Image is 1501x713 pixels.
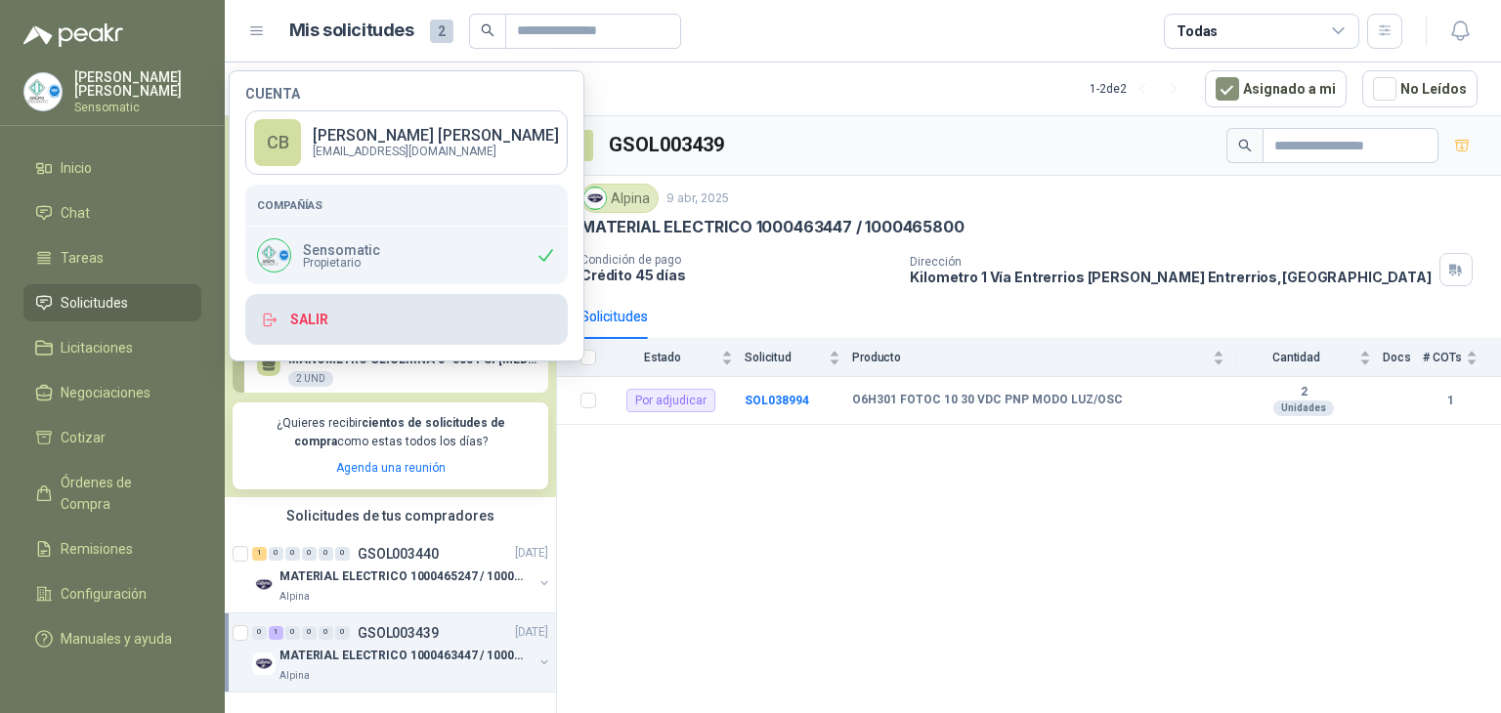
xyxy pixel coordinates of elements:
span: Propietario [303,257,380,269]
span: Solicitudes [61,292,128,314]
a: 0 1 0 0 0 0 GSOL003439[DATE] Company LogoMATERIAL ELECTRICO 1000463447 / 1000465800Alpina [252,621,552,684]
p: Sensomatic [303,243,380,257]
b: cientos de solicitudes de compra [294,416,505,448]
th: # COTs [1423,339,1501,377]
div: 2 UND [288,371,333,387]
b: O6H301 FOTOC 10 30 VDC PNP MODO LUZ/OSC [852,393,1123,408]
img: Logo peakr [23,23,123,47]
p: MATERIAL ELECTRICO 1000463447 / 1000465800 [580,217,964,237]
a: 1 0 0 0 0 0 GSOL003440[DATE] Company LogoMATERIAL ELECTRICO 1000465247 / 1000466995Alpina [252,542,552,605]
span: # COTs [1423,351,1462,364]
span: Licitaciones [61,337,133,358]
p: [DATE] [515,623,548,642]
p: MATERIAL ELECTRICO 1000463447 / 1000465800 [279,647,523,665]
span: Remisiones [61,538,133,560]
img: Company Logo [258,239,290,272]
a: CB[PERSON_NAME] [PERSON_NAME][EMAIL_ADDRESS][DOMAIN_NAME] [245,110,568,175]
a: Inicio [23,149,201,187]
p: [PERSON_NAME] [PERSON_NAME] [74,70,201,98]
div: 0 [302,547,317,561]
span: Cantidad [1236,351,1355,364]
div: Alpina [580,184,659,213]
th: Docs [1383,339,1423,377]
p: [DATE] [515,544,548,563]
div: 1 - 2 de 2 [1090,73,1189,105]
p: Kilometro 1 Vía Entrerrios [PERSON_NAME] Entrerrios , [GEOGRAPHIC_DATA] [910,269,1431,285]
div: 0 [302,626,317,640]
span: Estado [608,351,717,364]
span: 2 [430,20,453,43]
h3: GSOL003439 [609,130,727,160]
div: 1 [252,547,267,561]
span: Solicitud [745,351,825,364]
a: Configuración [23,575,201,612]
div: 0 [252,626,267,640]
div: 0 [335,626,350,640]
p: Alpina [279,668,310,684]
p: Condición de pago [580,253,894,267]
span: Configuración [61,583,147,605]
h4: Cuenta [245,87,568,101]
div: 0 [319,547,333,561]
a: Manuales y ayuda [23,620,201,657]
p: Crédito 45 días [580,267,894,283]
span: Cotizar [61,427,106,448]
th: Producto [852,339,1236,377]
button: No Leídos [1362,70,1478,107]
img: Company Logo [252,652,276,676]
div: Por adjudicar [626,389,715,412]
p: GSOL003439 [358,626,439,640]
span: Producto [852,351,1209,364]
p: MATERIAL ELECTRICO 1000465247 / 1000466995 [279,567,523,586]
b: 2 [1236,385,1371,400]
b: 1 [1423,392,1478,410]
a: Licitaciones [23,329,201,366]
p: 9 abr, 2025 [666,189,729,208]
th: Cantidad [1236,339,1383,377]
p: [EMAIL_ADDRESS][DOMAIN_NAME] [313,146,559,157]
div: Solicitudes de tus compradores [225,497,556,534]
p: GSOL003440 [358,547,439,561]
a: Remisiones [23,530,201,567]
img: Company Logo [252,573,276,597]
p: ¿Quieres recibir como estas todos los días? [244,414,536,451]
a: Tareas [23,239,201,276]
div: 1 [269,626,283,640]
div: CB [254,119,301,166]
a: Negociaciones [23,374,201,411]
a: Cotizar [23,419,201,456]
div: 0 [285,626,300,640]
div: Todas [1177,21,1218,42]
a: SOL038994 [745,394,809,407]
span: Tareas [61,247,104,269]
div: Unidades [1273,400,1334,416]
a: Chat [23,194,201,231]
div: 0 [285,547,300,561]
p: Sensomatic [74,102,201,113]
p: Dirección [910,255,1431,269]
a: Agenda una reunión [336,461,446,475]
div: Solicitudes [580,306,648,327]
div: 0 [319,626,333,640]
button: Salir [245,294,568,345]
img: Company Logo [24,73,62,110]
h5: Compañías [257,196,556,214]
th: Estado [608,339,745,377]
span: Chat [61,202,90,224]
span: Inicio [61,157,92,179]
a: Órdenes de Compra [23,464,201,523]
span: Órdenes de Compra [61,472,183,515]
span: Manuales y ayuda [61,628,172,650]
a: Solicitudes [23,284,201,321]
button: Asignado a mi [1205,70,1347,107]
span: search [1238,139,1252,152]
p: Alpina [279,589,310,605]
span: Negociaciones [61,382,150,403]
span: search [481,23,494,37]
h1: Mis solicitudes [289,17,414,45]
th: Solicitud [745,339,852,377]
div: Company LogoSensomaticPropietario [245,227,568,284]
p: [PERSON_NAME] [PERSON_NAME] [313,128,559,144]
div: 0 [335,547,350,561]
